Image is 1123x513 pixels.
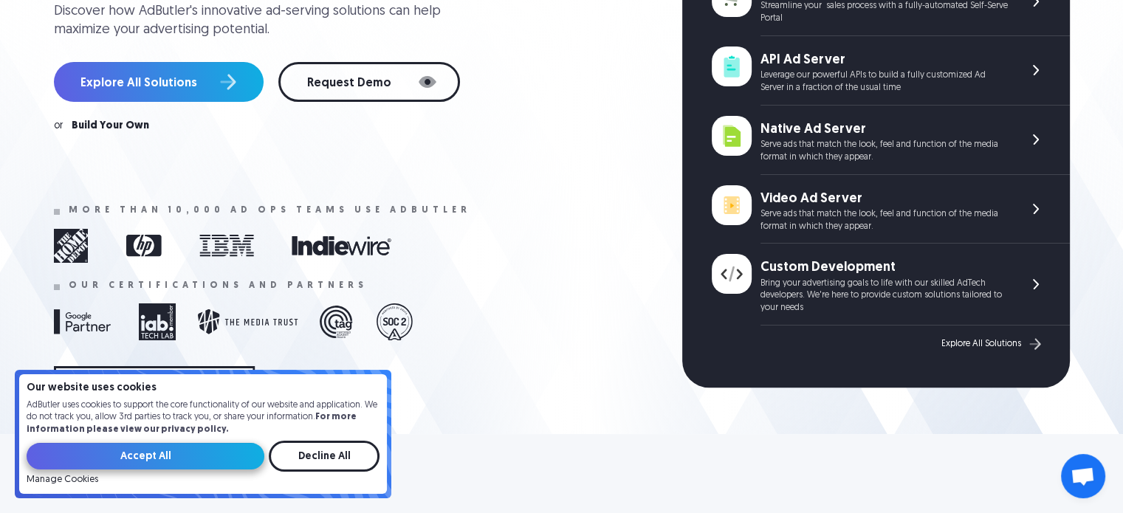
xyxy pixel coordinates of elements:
[760,120,1008,139] div: Native Ad Server
[760,190,1008,208] div: Video Ad Server
[712,244,1070,326] a: Custom Development Bring your advertising goals to life with our skilled AdTech developers. We're...
[27,443,264,469] input: Accept All
[941,334,1045,354] a: Explore All Solutions
[54,121,63,131] div: or
[760,278,1008,314] div: Bring your advertising goals to life with our skilled AdTech developers. We're here to provide cu...
[69,280,368,291] div: Our certifications and partners
[269,441,380,472] input: Decline All
[760,51,1008,69] div: API Ad Server
[760,208,1008,233] div: Serve ads that match the look, feel and function of the media format in which they appear.
[1061,454,1105,498] div: Open chat
[27,383,380,393] h4: Our website uses cookies
[27,475,98,485] a: Manage Cookies
[712,175,1070,244] a: Video Ad Server Serve ads that match the look, feel and function of the media format in which the...
[760,139,1008,164] div: Serve ads that match the look, feel and function of the media format in which they appear.
[760,258,1008,277] div: Custom Development
[69,205,471,216] div: More than 10,000 ad ops teams use adbutler
[72,121,149,131] a: Build Your Own
[712,36,1070,106] a: API Ad Server Leverage our powerful APIs to build a fully customized Ad Server in a fraction of t...
[760,69,1008,94] div: Leverage our powerful APIs to build a fully customized Ad Server in a fraction of the usual time
[278,62,460,102] a: Request Demo
[54,62,264,102] a: Explore All Solutions
[941,339,1021,349] div: Explore All Solutions
[54,2,453,39] div: Discover how AdButler's innovative ad-serving solutions can help maximize your advertising potent...
[27,399,380,436] p: AdButler uses cookies to support the core functionality of our website and application. We do not...
[712,106,1070,175] a: Native Ad Server Serve ads that match the look, feel and function of the media format in which th...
